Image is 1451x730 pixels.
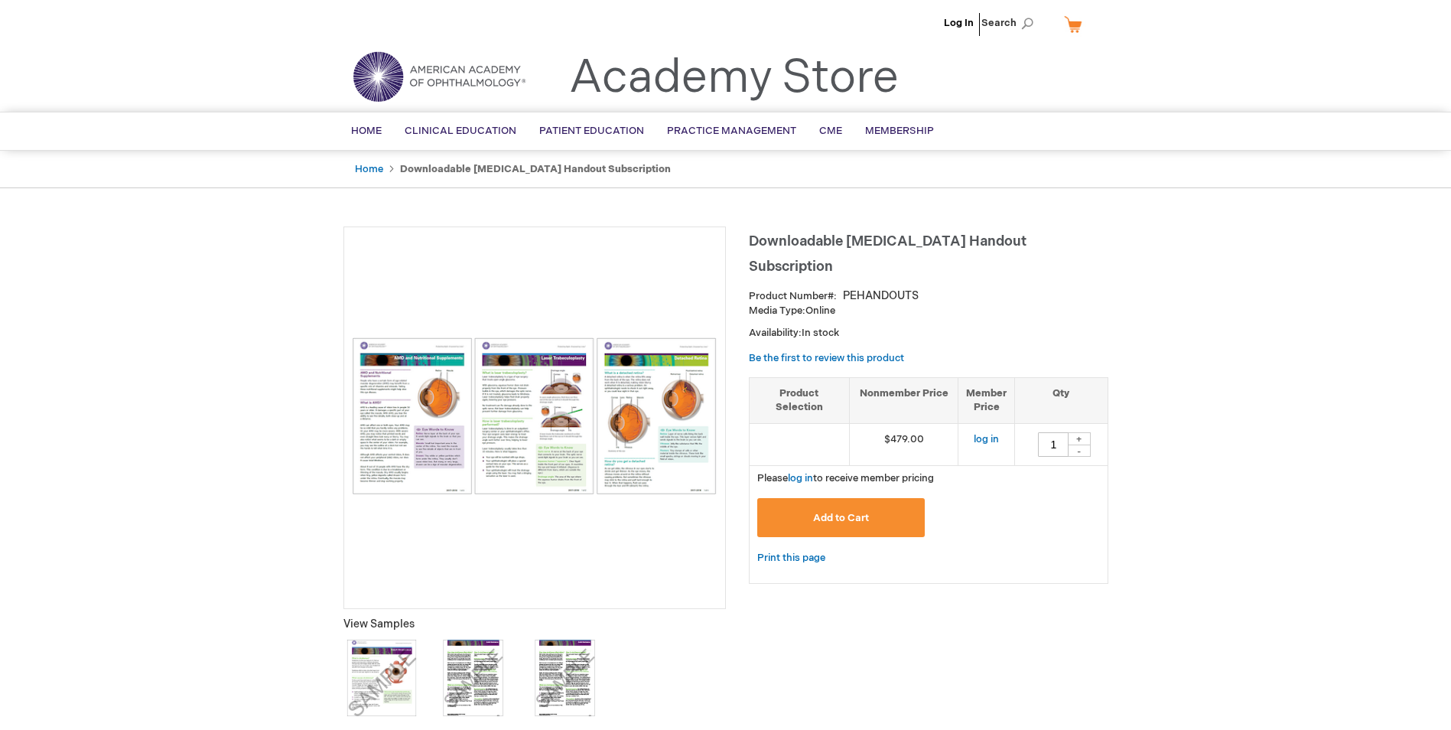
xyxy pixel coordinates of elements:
[819,125,842,137] span: CME
[400,163,671,175] strong: Downloadable [MEDICAL_DATA] Handout Subscription
[749,290,837,302] strong: Product Number
[802,327,839,339] span: In stock
[849,423,958,465] td: $479.00
[749,233,1026,275] span: Downloadable [MEDICAL_DATA] Handout Subscription
[569,51,899,106] a: Academy Store
[757,498,926,537] button: Add to Cart
[813,512,869,524] span: Add to Cart
[1015,377,1108,423] th: Qty
[527,640,603,716] img: Click to view
[749,304,1108,318] p: Online
[749,326,1108,341] p: Availability:
[849,377,958,423] th: Nonmember Price
[351,125,382,137] span: Home
[1068,432,1091,445] div: +
[865,125,934,137] span: Membership
[435,640,512,716] img: Click to view
[788,472,813,484] a: log in
[974,433,999,445] a: log in
[405,125,516,137] span: Clinical Education
[355,163,383,175] a: Home
[343,617,726,632] p: View Samples
[667,125,796,137] span: Practice Management
[757,472,934,484] span: Please to receive member pricing
[352,337,717,494] img: Downloadable Patient Education Handout Subscription
[757,549,825,568] a: Print this page
[1038,432,1069,457] input: Qty
[843,288,919,304] div: PEHANDOUTS
[944,17,974,29] a: Log In
[539,125,644,137] span: Patient Education
[981,8,1039,38] span: Search
[749,305,805,317] strong: Media Type:
[958,377,1015,423] th: Member Price
[343,640,420,716] img: Click to view
[750,377,850,423] th: Product Selection
[749,352,904,364] a: Be the first to review this product
[1068,445,1091,457] div: -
